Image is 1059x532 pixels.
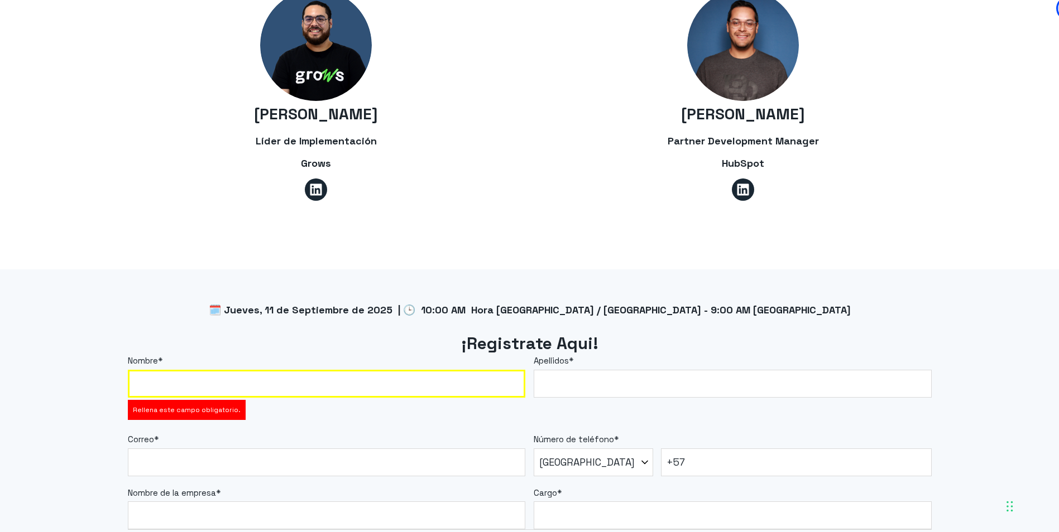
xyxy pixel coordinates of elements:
span: Número de teléfono [534,434,614,444]
span: Cargo [534,487,557,498]
span: Grows [301,157,331,170]
span: HubSpot [722,157,764,170]
div: Arrastrar [1007,490,1013,523]
span: Apellidos [534,355,569,366]
span: Partner Development Manager [668,134,819,147]
span: Correo [128,434,154,444]
input: Escaneo por Zero Phishing [128,370,526,398]
span: 🗓️ Jueves, 11 de Septiembre de 2025 | 🕒 10:00 AM Hora [GEOGRAPHIC_DATA] / [GEOGRAPHIC_DATA] - 9:0... [209,303,851,316]
span: [PERSON_NAME] [681,104,805,124]
span: Líder de Implementación [256,134,377,147]
a: Síguenos en LinkedIn [305,178,327,201]
span: Nombre de la empresa [128,487,216,498]
span: [PERSON_NAME] [254,104,378,124]
span: Nombre [128,355,158,366]
a: Síguenos en LinkedIn [732,178,754,201]
div: Widget de chat [1003,478,1059,532]
label: Rellena este campo obligatorio. [133,405,241,415]
h2: ¡Registrate Aqui! [128,332,932,355]
iframe: Chat Widget [1003,478,1059,532]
